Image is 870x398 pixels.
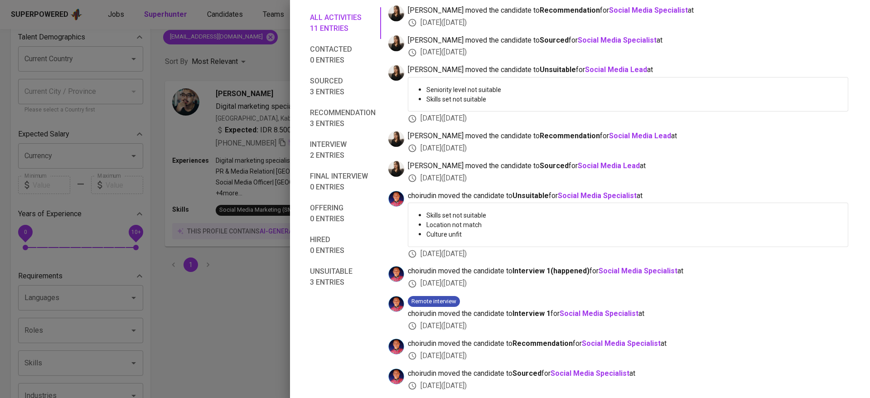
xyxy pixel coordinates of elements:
img: choirudin@glints.com [388,266,404,282]
img: salma.ratu@glints.com [388,161,404,177]
b: Recommendation [540,131,600,140]
span: choirudin moved the candidate to for at [408,339,848,349]
div: [DATE] ( [DATE] ) [408,173,848,184]
span: [PERSON_NAME] moved the candidate to for at [408,5,848,16]
div: [DATE] ( [DATE] ) [408,278,848,289]
span: choirudin moved the candidate to for at [408,309,848,319]
a: Social Media Specialist [609,6,688,15]
span: Offering 0 entries [310,203,376,224]
b: Sourced [512,369,541,378]
p: Skills set not suitable [426,211,841,220]
span: [PERSON_NAME] moved the candidate to for at [408,161,848,171]
b: Unsuitable [512,191,549,200]
span: [PERSON_NAME] moved the candidate to for at [408,65,848,75]
span: All activities 11 entries [310,12,376,34]
span: Hired 0 entries [310,234,376,256]
span: Sourced 3 entries [310,76,376,97]
img: salma.ratu@glints.com [388,131,404,147]
span: Contacted 0 entries [310,44,376,66]
b: Recommendation [512,339,573,348]
span: Interview 2 entries [310,139,376,161]
div: [DATE] ( [DATE] ) [408,113,848,124]
b: Recommendation [540,6,600,15]
a: Social Media Specialist [582,339,661,348]
a: Social Media Specialist [560,309,638,318]
div: [DATE] ( [DATE] ) [408,321,848,331]
img: choirudin@glints.com [388,296,404,312]
b: Unsuitable [540,65,576,74]
a: Social Media Specialist [599,267,677,275]
span: [PERSON_NAME] moved the candidate to for at [408,35,848,46]
div: [DATE] ( [DATE] ) [408,143,848,154]
p: Seniority level not suitable [426,85,841,94]
a: Social Media Specialist [578,36,657,44]
p: Skills set not suitable [426,95,841,104]
div: [DATE] ( [DATE] ) [408,47,848,58]
img: salma.ratu@glints.com [388,65,404,81]
b: Sourced [540,36,569,44]
b: Sourced [540,161,569,170]
img: choirudin@glints.com [388,339,404,354]
span: [PERSON_NAME] moved the candidate to for at [408,131,848,141]
a: Social Media Lead [609,131,671,140]
a: Social Media Specialist [551,369,629,378]
img: choirudin@glints.com [388,369,404,384]
a: Social Media Lead [578,161,640,170]
img: choirudin@glints.com [388,191,404,207]
p: Location not match [426,220,841,229]
b: Interview 1 [512,309,551,318]
span: Final interview 0 entries [310,171,376,193]
span: Recommendation 3 entries [310,107,376,129]
span: choirudin moved the candidate to for at [408,369,848,379]
span: choirudin moved the candidate to for at [408,191,848,201]
img: salma.ratu@glints.com [388,5,404,21]
div: [DATE] ( [DATE] ) [408,18,848,28]
span: Remote interview [408,297,460,306]
b: Interview 1 ( happened ) [512,267,590,275]
p: Culture unfit [426,230,841,239]
img: salma.ratu@glints.com [388,35,404,51]
span: Unsuitable 3 entries [310,266,376,288]
a: Social Media Specialist [558,191,637,200]
span: choirudin moved the candidate to for at [408,266,848,277]
a: Social Media Lead [585,65,647,74]
div: [DATE] ( [DATE] ) [408,249,848,259]
div: [DATE] ( [DATE] ) [408,351,848,361]
div: [DATE] ( [DATE] ) [408,381,848,391]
